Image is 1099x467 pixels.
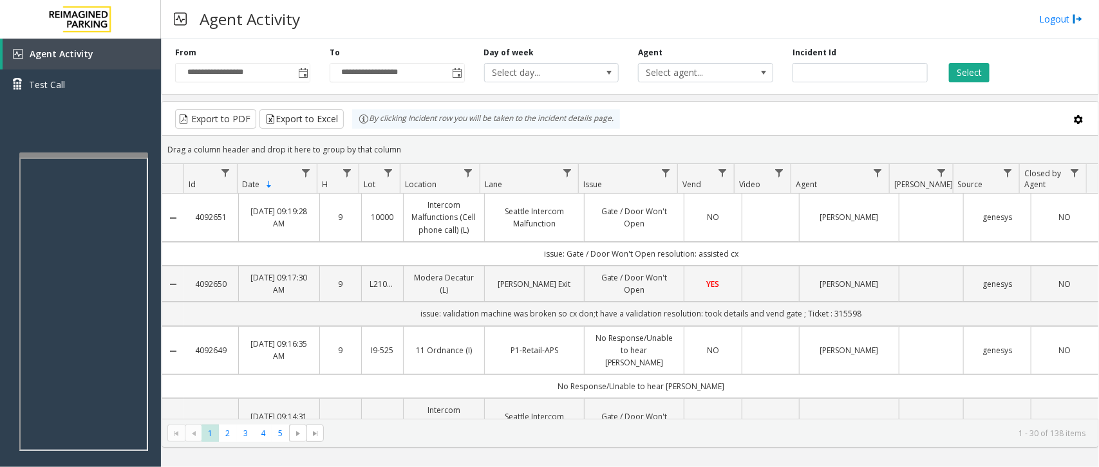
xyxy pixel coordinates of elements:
a: NO [692,344,733,356]
a: [PERSON_NAME] [807,211,891,223]
a: 11 Ordnance (I) [411,344,476,356]
button: Export to Excel [259,109,344,129]
span: Test Call [29,78,65,91]
span: [PERSON_NAME] [894,179,953,190]
a: genesys [972,278,1023,290]
a: 9 [328,417,353,429]
a: Gate / Door Won't Open [592,205,676,230]
img: pageIcon [174,3,187,35]
a: genesys [972,211,1023,223]
span: Id [189,179,196,190]
label: Incident Id [793,47,836,59]
span: NO [1058,279,1071,289]
a: Agent Activity [3,39,161,69]
span: Agent Activity [30,48,93,60]
span: NO [1058,417,1071,428]
a: 4092649 [192,344,230,356]
td: No Response/Unable to hear [PERSON_NAME] [184,374,1098,398]
div: Drag a column header and drop it here to group by that column [162,138,1098,161]
a: genesys [972,344,1023,356]
span: Vend [682,179,701,190]
span: Go to the last page [306,425,324,443]
a: Collapse Details [162,279,184,289]
span: Page 4 [254,425,272,442]
a: YES [692,278,733,290]
kendo-pager-info: 1 - 30 of 138 items [332,428,1085,439]
a: H Filter Menu [338,164,355,181]
span: Sortable [264,179,274,190]
a: [DATE] 09:14:31 AM [247,410,312,435]
a: Logout [1039,12,1083,26]
img: infoIcon.svg [359,114,369,124]
a: I9-525 [370,344,395,356]
button: Select [949,63,990,82]
a: L21093900 [370,278,395,290]
a: genesys [972,417,1023,429]
span: Page 3 [237,425,254,442]
label: Agent [638,47,662,59]
span: Page 2 [219,425,236,442]
span: Page 5 [272,425,289,442]
a: Collapse Details [162,346,184,356]
a: Seattle Intercom Malfunction [493,410,576,435]
a: NO [692,211,733,223]
div: By clicking Incident row you will be taken to the incident details page. [352,109,620,129]
span: H [323,179,328,190]
a: Lane Filter Menu [558,164,576,181]
h3: Agent Activity [193,3,306,35]
img: 'icon' [13,49,23,59]
a: 4092651 [192,211,230,223]
span: Location [405,179,437,190]
span: Toggle popup [450,64,464,82]
a: Collapse Details [162,213,184,223]
label: Day of week [484,47,534,59]
a: 9 [328,278,353,290]
a: NO [1039,344,1091,356]
label: From [175,47,196,59]
a: P1-Retail-APS [493,344,576,356]
a: NO [692,417,733,429]
span: Date [242,179,259,190]
a: [PERSON_NAME] [807,417,891,429]
a: Closed by Agent Filter Menu [1066,164,1084,181]
span: Select agent... [639,64,746,82]
span: Select day... [485,64,592,82]
a: Id Filter Menu [217,164,234,181]
span: NO [1058,345,1071,356]
span: Page 1 [202,425,219,442]
span: NO [707,417,719,428]
a: [DATE] 09:16:35 AM [247,338,312,362]
a: [DATE] 09:19:28 AM [247,205,312,230]
div: Data table [162,164,1098,419]
a: Agent Filter Menu [869,164,887,181]
a: [DATE] 09:17:30 AM [247,271,312,296]
a: NO [1039,211,1091,223]
span: Video [739,179,760,190]
span: Agent [796,179,817,190]
span: Lot [364,179,375,190]
span: Go to the next page [289,425,306,443]
span: NO [1058,212,1071,223]
a: No Response/Unable to hear [PERSON_NAME] [592,332,676,369]
a: Parker Filter Menu [933,164,950,181]
a: Vend Filter Menu [714,164,731,181]
label: To [330,47,340,59]
span: Go to the next page [293,428,303,439]
a: NO [1039,278,1091,290]
a: Issue Filter Menu [657,164,675,181]
a: Gate / Door Won't Open [592,410,676,435]
a: [PERSON_NAME] [807,278,891,290]
a: [PERSON_NAME] [807,344,891,356]
span: Toggle popup [296,64,310,82]
a: 9 [328,211,353,223]
img: logout [1073,12,1083,26]
td: issue: Gate / Door Won't Open resolution: assisted cx [184,242,1098,266]
a: 10000 [370,417,395,429]
a: Intercom Malfunctions (Cell phone call) (L) [411,404,476,441]
a: 4092648 [192,417,230,429]
a: NO [1039,417,1091,429]
button: Export to PDF [175,109,256,129]
span: Source [958,179,983,190]
span: Closed by Agent [1024,168,1061,190]
span: NO [707,345,719,356]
